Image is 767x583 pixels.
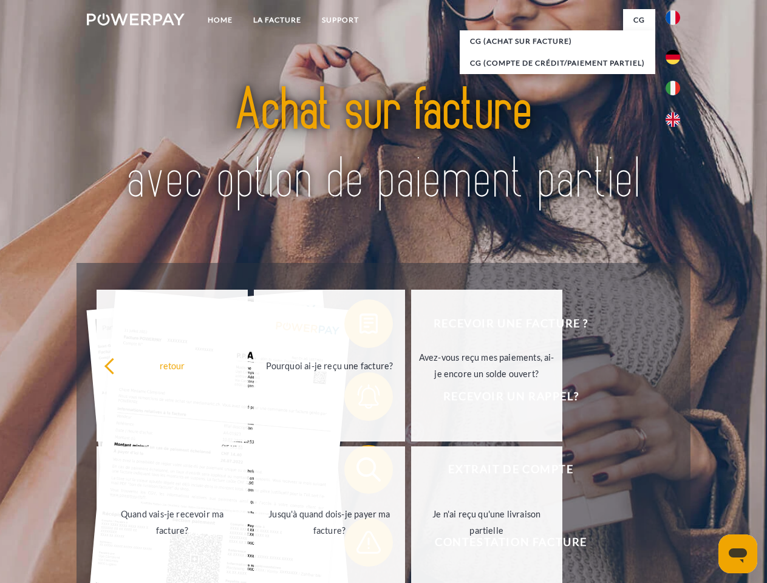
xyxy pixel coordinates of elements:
[718,534,757,573] iframe: Bouton de lancement de la fenêtre de messagerie
[261,357,398,373] div: Pourquoi ai-je reçu une facture?
[418,506,555,539] div: Je n'ai reçu qu'une livraison partielle
[460,52,655,74] a: CG (Compte de crédit/paiement partiel)
[666,10,680,25] img: fr
[116,58,651,233] img: title-powerpay_fr.svg
[104,506,240,539] div: Quand vais-je recevoir ma facture?
[261,506,398,539] div: Jusqu'à quand dois-je payer ma facture?
[243,9,312,31] a: LA FACTURE
[460,30,655,52] a: CG (achat sur facture)
[666,81,680,95] img: it
[666,112,680,127] img: en
[411,290,562,442] a: Avez-vous reçu mes paiements, ai-je encore un solde ouvert?
[312,9,369,31] a: Support
[87,13,185,26] img: logo-powerpay-white.svg
[666,50,680,64] img: de
[623,9,655,31] a: CG
[418,349,555,382] div: Avez-vous reçu mes paiements, ai-je encore un solde ouvert?
[197,9,243,31] a: Home
[104,357,240,373] div: retour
